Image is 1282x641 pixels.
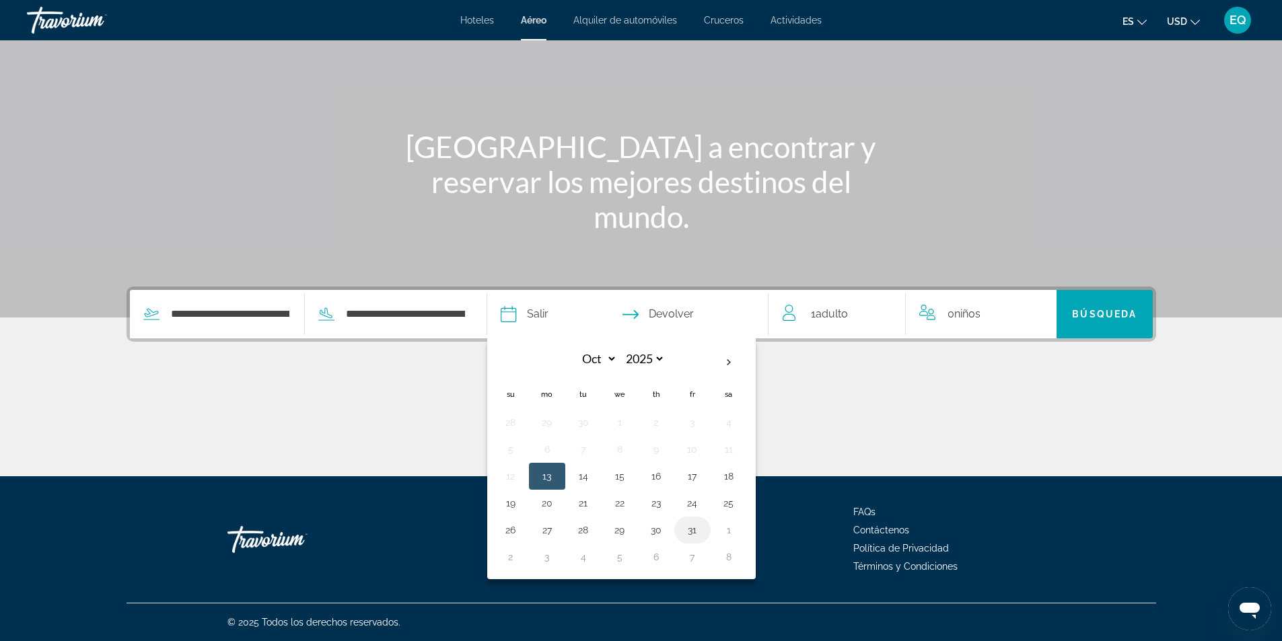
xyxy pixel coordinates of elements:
button: Day 3 [536,548,558,566]
button: Day 23 [645,494,667,513]
button: Day 26 [500,521,522,539]
div: Search widget [130,290,1153,338]
button: Day 21 [573,494,594,513]
span: Devolver [649,305,694,324]
button: Day 30 [573,413,594,432]
button: Day 25 [718,494,740,513]
button: Travelers: 1 adult, 0 children [769,290,1057,338]
button: Day 15 [609,467,631,486]
span: USD [1167,16,1187,27]
button: Day 27 [536,521,558,539]
button: Day 1 [718,521,740,539]
button: Day 7 [573,440,594,459]
a: Contáctenos [853,525,909,535]
button: Day 2 [500,548,522,566]
button: Day 9 [645,440,667,459]
span: © 2025 Todos los derechos reservados. [227,617,400,628]
iframe: Botón para iniciar la ventana de mensajería [1228,587,1271,630]
button: Change language [1123,11,1147,31]
button: Day 29 [609,521,631,539]
button: Day 18 [718,467,740,486]
button: Day 29 [536,413,558,432]
a: Términos y Condiciones [853,561,958,572]
select: Select year [621,347,665,371]
button: Day 6 [536,440,558,459]
button: Day 3 [682,413,703,432]
button: Day 5 [500,440,522,459]
button: Select return date [622,290,694,338]
span: 0 [948,305,981,324]
button: Day 17 [682,467,703,486]
a: Aéreo [521,15,546,26]
a: Go Home [227,519,362,560]
button: Day 16 [645,467,667,486]
button: Day 20 [536,494,558,513]
button: Day 13 [536,467,558,486]
button: Day 8 [718,548,740,566]
button: Day 8 [609,440,631,459]
span: Adulto [816,307,848,320]
button: Day 12 [500,467,522,486]
button: Day 22 [609,494,631,513]
a: Hoteles [460,15,494,26]
button: Day 24 [682,494,703,513]
button: User Menu [1220,6,1255,34]
a: FAQs [853,506,876,517]
select: Select month [573,347,617,371]
button: Day 14 [573,467,594,486]
button: Next month [711,347,747,378]
button: Day 30 [645,521,667,539]
button: Day 5 [609,548,631,566]
span: EQ [1230,13,1246,27]
a: Travorium [27,3,162,38]
button: Day 2 [645,413,667,432]
button: Change currency [1167,11,1200,31]
button: Select depart date [501,290,548,338]
a: Política de Privacidad [853,543,949,554]
button: Day 4 [573,548,594,566]
button: Search [1057,290,1153,338]
span: 1 [811,305,848,324]
a: Alquiler de automóviles [573,15,677,26]
span: Niños [954,307,981,320]
button: Day 7 [682,548,703,566]
button: Day 11 [718,440,740,459]
a: Cruceros [704,15,744,26]
button: Day 28 [500,413,522,432]
button: Day 4 [718,413,740,432]
button: Day 19 [500,494,522,513]
table: Left calendar grid [493,347,747,570]
a: Actividades [771,15,822,26]
button: Day 28 [573,521,594,539]
button: Day 10 [682,440,703,459]
button: Day 31 [682,521,703,539]
button: Day 1 [609,413,631,432]
span: Búsqueda [1072,309,1137,319]
span: es [1123,16,1134,27]
button: Day 6 [645,548,667,566]
h1: [GEOGRAPHIC_DATA] a encontrar y reservar los mejores destinos del mundo. [389,129,894,234]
